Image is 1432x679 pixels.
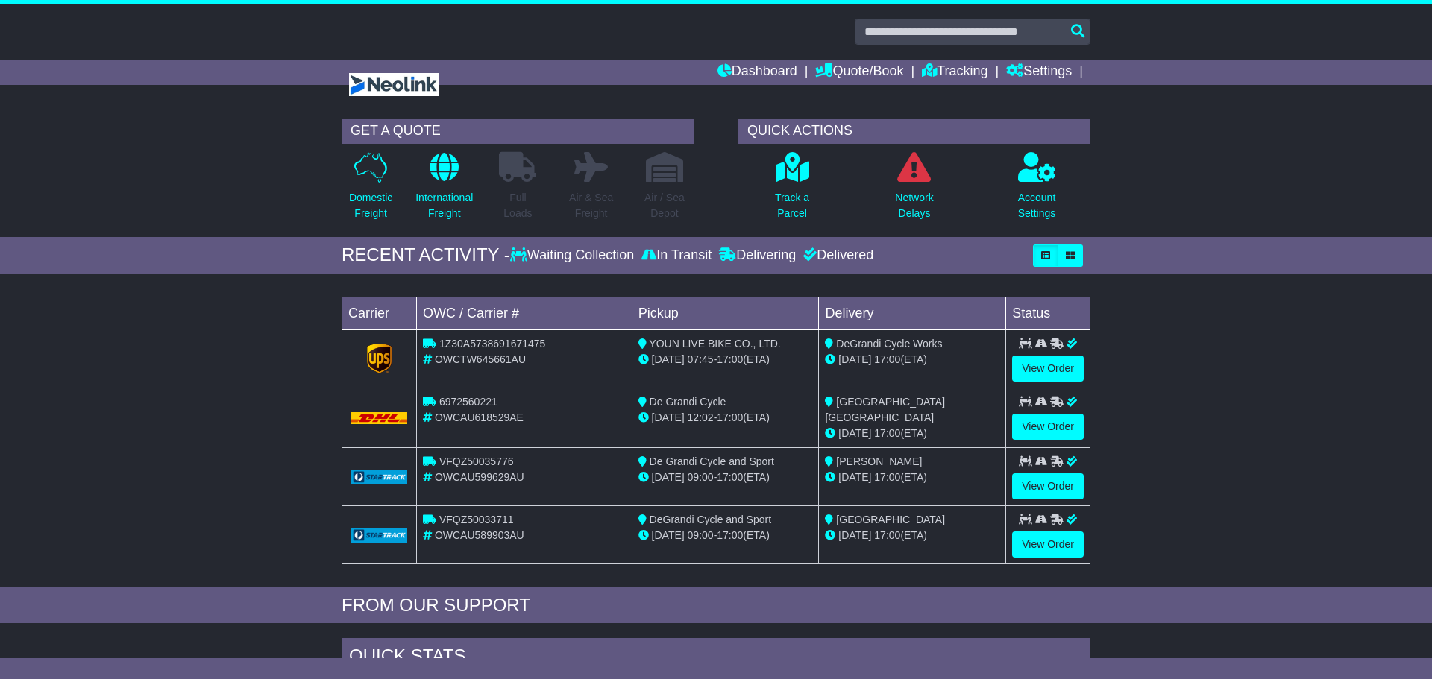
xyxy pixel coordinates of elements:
[569,190,613,221] p: Air & Sea Freight
[815,60,903,85] a: Quote/Book
[874,353,900,365] span: 17:00
[351,470,407,484] img: GetCarrierServiceLogo
[874,471,900,483] span: 17:00
[836,514,945,525] span: [GEOGRAPHIC_DATA]
[825,352,999,367] div: (ETA)
[836,338,942,350] span: DeGrandi Cycle Works
[688,411,714,423] span: 12:02
[717,529,743,541] span: 17:00
[922,60,987,85] a: Tracking
[439,396,497,408] span: 6972560221
[825,528,999,543] div: (ETA)
[1012,473,1084,499] a: View Order
[838,529,871,541] span: [DATE]
[342,595,1090,616] div: FROM OUR SUPPORT
[688,353,714,365] span: 07:45
[638,470,813,485] div: - (ETA)
[774,151,810,230] a: Track aParcel
[435,353,526,365] span: OWCTW645661AU
[1006,60,1072,85] a: Settings
[415,190,473,221] p: International Freight
[717,471,743,483] span: 17:00
[652,471,685,483] span: [DATE]
[499,190,536,221] p: Full Loads
[638,247,715,264] div: In Transit
[439,514,514,525] span: VFQZ50033711
[838,427,871,439] span: [DATE]
[1006,297,1090,329] td: Status
[838,471,871,483] span: [DATE]
[819,297,1006,329] td: Delivery
[825,470,999,485] div: (ETA)
[688,529,714,541] span: 09:00
[1012,531,1084,558] a: View Order
[439,455,514,467] span: VFQZ50035776
[644,190,685,221] p: Air / Sea Depot
[632,297,819,329] td: Pickup
[836,455,922,467] span: [PERSON_NAME]
[894,151,934,230] a: NetworkDelays
[715,247,800,264] div: Delivering
[342,119,694,144] div: GET A QUOTE
[652,529,685,541] span: [DATE]
[638,410,813,426] div: - (ETA)
[895,190,933,221] p: Network Delays
[342,638,1090,678] div: Quick Stats
[838,353,871,365] span: [DATE]
[367,344,392,373] img: GetCarrierServiceLogo
[800,247,873,264] div: Delivered
[1018,190,1056,221] p: Account Settings
[349,190,392,221] p: Domestic Freight
[435,471,524,483] span: OWCAU599629AU
[417,297,632,329] td: OWC / Carrier #
[342,244,510,266] div: RECENT ACTIVITY -
[439,338,545,350] span: 1Z30A5738691671475
[638,528,813,543] div: - (ETA)
[1017,151,1057,230] a: AccountSettings
[825,396,945,423] span: [GEOGRAPHIC_DATA] [GEOGRAPHIC_DATA]
[650,455,774,467] span: De Grandi Cycle and Sport
[348,151,393,230] a: DomesticFreight
[435,411,524,423] span: OWCAU618529AE
[717,353,743,365] span: 17:00
[825,426,999,441] div: (ETA)
[775,190,809,221] p: Track a Parcel
[415,151,474,230] a: InternationalFreight
[652,411,685,423] span: [DATE]
[650,514,771,525] span: DeGrandi Cycle and Sport
[649,338,780,350] span: YOUN LIVE BIKE CO., LTD.
[874,427,900,439] span: 17:00
[717,411,743,423] span: 17:00
[1012,414,1084,440] a: View Order
[351,412,407,424] img: DHL.png
[342,297,417,329] td: Carrier
[351,528,407,543] img: GetCarrierServiceLogo
[435,529,524,541] span: OWCAU589903AU
[510,247,638,264] div: Waiting Collection
[688,471,714,483] span: 09:00
[652,353,685,365] span: [DATE]
[638,352,813,367] div: - (ETA)
[1012,356,1084,382] a: View Order
[717,60,797,85] a: Dashboard
[874,529,900,541] span: 17:00
[738,119,1090,144] div: QUICK ACTIONS
[650,396,726,408] span: De Grandi Cycle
